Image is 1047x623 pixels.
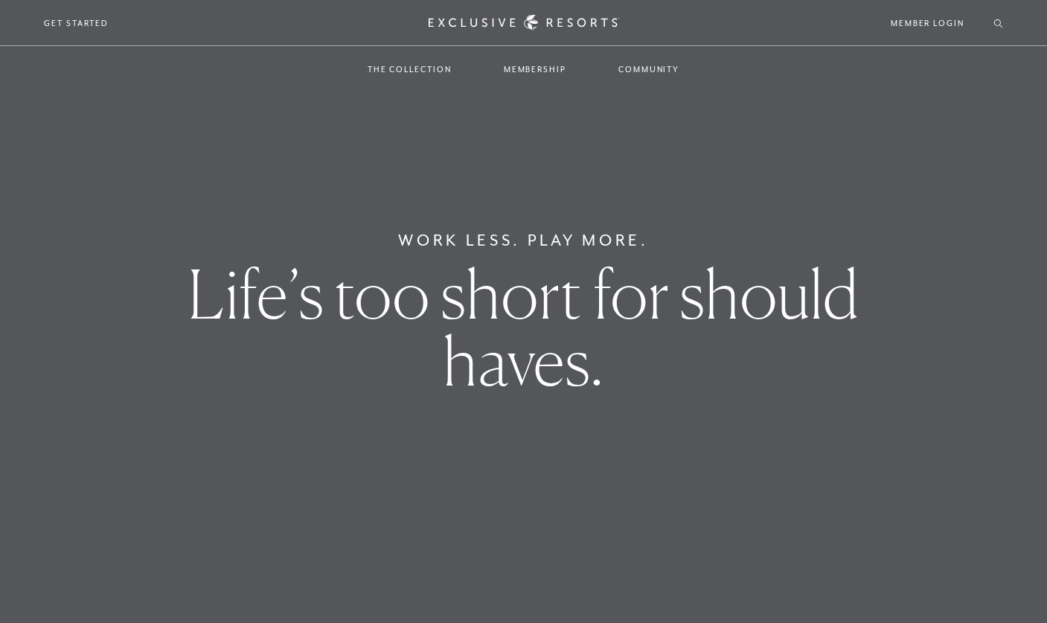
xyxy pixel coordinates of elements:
a: Community [603,48,694,91]
a: The Collection [353,48,467,91]
a: Membership [489,48,581,91]
a: Member Login [891,16,964,30]
h1: Life’s too short for should haves. [183,261,864,394]
a: Get Started [44,16,109,30]
h6: Work Less. Play More. [398,229,649,252]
